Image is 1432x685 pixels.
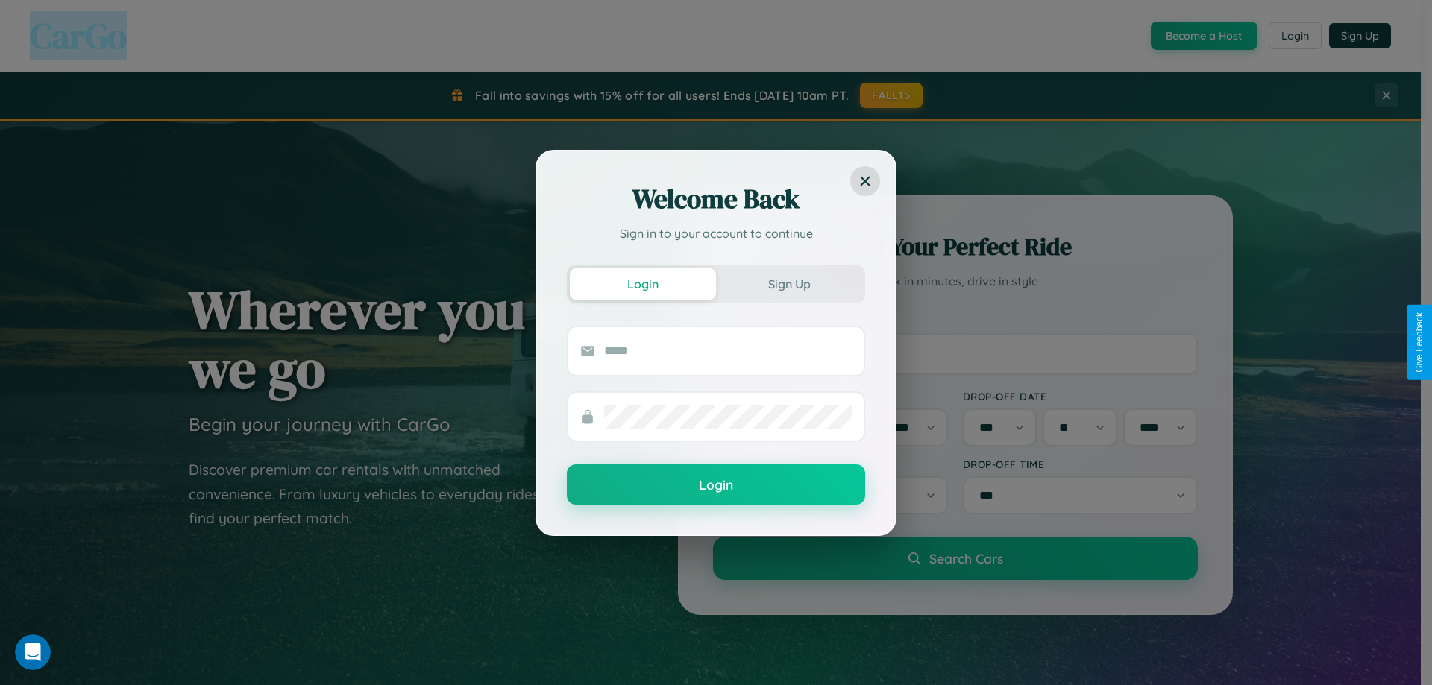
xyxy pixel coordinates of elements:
[567,181,865,217] h2: Welcome Back
[570,268,716,300] button: Login
[567,224,865,242] p: Sign in to your account to continue
[15,634,51,670] iframe: Intercom live chat
[716,268,862,300] button: Sign Up
[567,464,865,505] button: Login
[1414,312,1425,373] div: Give Feedback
